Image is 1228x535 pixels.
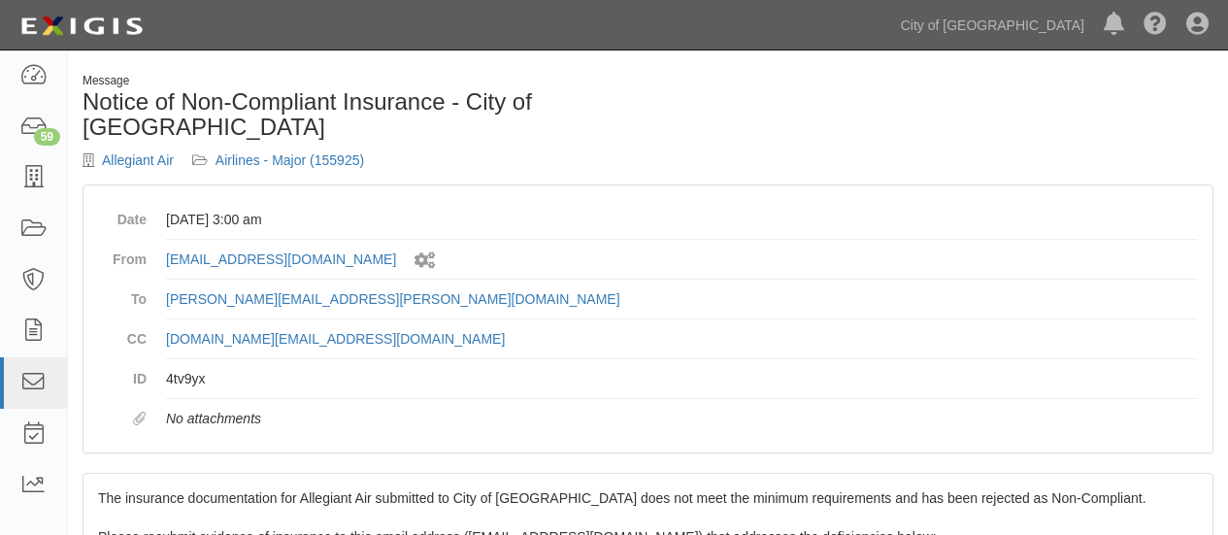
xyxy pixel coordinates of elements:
dt: From [98,240,147,269]
img: logo-5460c22ac91f19d4615b14bd174203de0afe785f0fc80cf4dbbc73dc1793850b.png [15,9,149,44]
dd: 4tv9yx [166,359,1198,399]
i: Attachments [133,413,147,426]
dd: [DATE] 3:00 am [166,200,1198,240]
a: [EMAIL_ADDRESS][DOMAIN_NAME] [166,251,396,267]
a: Airlines - Major (155925) [216,152,364,168]
a: [DOMAIN_NAME][EMAIL_ADDRESS][DOMAIN_NAME] [166,331,505,347]
dt: Date [98,200,147,229]
div: 59 [34,128,60,146]
a: [PERSON_NAME][EMAIL_ADDRESS][PERSON_NAME][DOMAIN_NAME] [166,291,620,307]
div: Message [83,73,634,89]
a: City of [GEOGRAPHIC_DATA] [891,6,1094,45]
dt: To [98,280,147,309]
i: Sent by system workflow [415,252,435,269]
a: Allegiant Air [102,152,174,168]
i: Help Center - Complianz [1144,14,1167,37]
dt: CC [98,319,147,349]
h1: Notice of Non-Compliant Insurance - City of [GEOGRAPHIC_DATA] [83,89,634,141]
dt: ID [98,359,147,388]
em: No attachments [166,411,261,426]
